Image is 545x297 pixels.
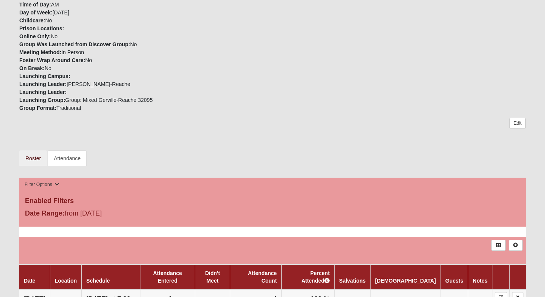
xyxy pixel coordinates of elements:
strong: Launching Leader: [19,89,67,95]
th: Salvations [335,264,371,289]
strong: Prison Locations: [19,25,64,31]
label: Date Range: [25,208,65,219]
a: Export to Excel [491,240,505,251]
a: Edit [509,118,526,129]
strong: Launching Campus: [19,73,70,79]
strong: Launching Group: [19,97,65,103]
strong: Day of Week: [19,9,53,16]
a: Attendance Entered [153,270,182,284]
strong: On Break: [19,65,45,71]
strong: Meeting Method: [19,49,61,55]
div: from [DATE] [19,208,188,220]
a: Didn't Meet [205,270,220,284]
a: Roster [19,150,47,166]
strong: Launching Leader: [19,81,67,87]
strong: Time of Day: [19,2,51,8]
a: Attendance [48,150,87,166]
a: Alt+N [509,240,523,251]
h4: Enabled Filters [25,197,520,205]
a: Date [24,278,35,284]
a: Location [55,278,77,284]
button: Filter Options [22,181,61,189]
a: Schedule [86,278,110,284]
a: Percent Attended [301,270,330,284]
th: Guests [441,264,468,289]
strong: Group Was Launched from Discover Group: [19,41,130,47]
strong: Online Only: [19,33,51,39]
strong: Childcare: [19,17,45,23]
th: [DEMOGRAPHIC_DATA] [371,264,441,289]
strong: Foster Wrap Around Care: [19,57,85,63]
a: Attendance Count [248,270,277,284]
strong: Group Format: [19,105,56,111]
a: Notes [473,278,487,284]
